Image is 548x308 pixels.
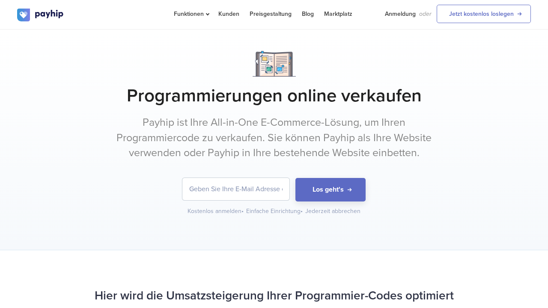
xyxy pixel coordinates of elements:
[17,284,531,307] h2: Hier wird die Umsatzsteigerung Ihrer Programmier-Codes optimiert
[17,85,531,107] h1: Programmierungen online verkaufen
[305,207,360,216] div: Jederzeit abbrechen
[253,51,296,77] img: Notebook.png
[437,5,531,23] a: Jetzt kostenlos loslegen
[295,178,366,201] button: Los geht's
[246,207,304,216] div: Einfache Einrichtung
[174,10,208,18] span: Funktionen
[17,9,64,21] img: logo.svg
[182,178,289,200] input: Geben Sie Ihre E-Mail Adresse ein
[241,207,244,215] span: •
[301,207,303,215] span: •
[188,207,244,216] div: Kostenlos anmelden
[113,115,435,161] p: Payhip ist Ihre All-in-One E-Commerce-Lösung, um Ihren Programmiercode zu verkaufen. Sie können P...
